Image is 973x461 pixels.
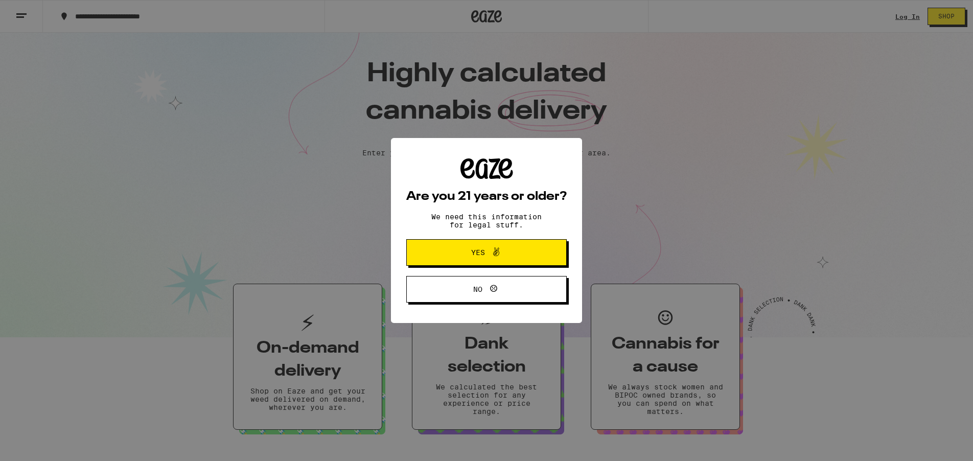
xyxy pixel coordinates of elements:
[406,239,567,266] button: Yes
[471,249,485,256] span: Yes
[473,286,482,293] span: No
[406,191,567,203] h2: Are you 21 years or older?
[423,213,550,229] p: We need this information for legal stuff.
[406,276,567,303] button: No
